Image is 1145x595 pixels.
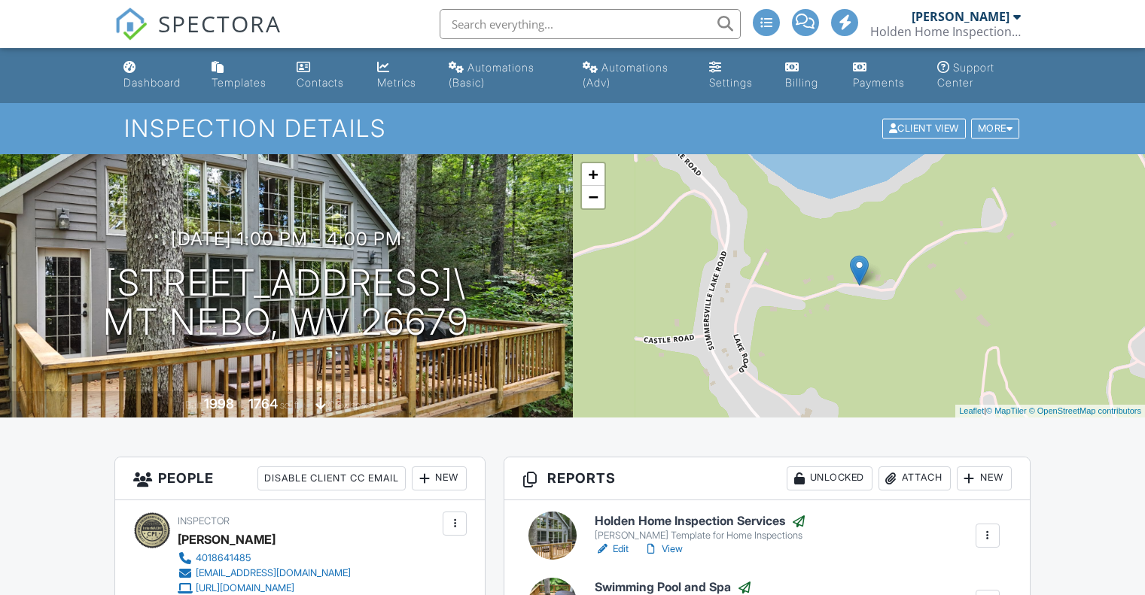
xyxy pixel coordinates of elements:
h3: Reports [504,457,1030,500]
div: [EMAIL_ADDRESS][DOMAIN_NAME] [196,567,351,579]
a: Automations (Basic) [443,54,565,97]
a: Leaflet [959,406,984,415]
input: Search everything... [440,9,741,39]
a: Client View [881,122,970,133]
div: 4018641485 [196,552,251,564]
a: Contacts [291,54,359,97]
a: Holden Home Inspection Services [PERSON_NAME] Template for Home Inspections [595,514,806,542]
h3: People [115,457,485,500]
div: New [957,466,1012,490]
h3: [DATE] 1:00 pm - 4:00 pm [171,229,402,249]
div: Disable Client CC Email [257,466,406,490]
div: Contacts [297,76,344,89]
a: © OpenStreetMap contributors [1029,406,1141,415]
a: SPECTORA [114,20,282,52]
h6: Holden Home Inspection Services [595,514,806,529]
div: | [955,405,1145,417]
div: [PERSON_NAME] Template for Home Inspections [595,530,806,542]
div: 1764 [248,396,278,411]
div: [URL][DOMAIN_NAME] [196,582,294,594]
a: View [644,542,683,557]
img: The Best Home Inspection Software - Spectora [114,8,148,41]
div: Dashboard [123,76,181,89]
div: 1998 [204,396,234,411]
div: More [971,119,1020,139]
span: Inspector [178,515,230,527]
span: SPECTORA [158,8,282,39]
div: Unlocked [787,466,872,490]
h6: Swimming Pool and Spa [595,580,752,595]
div: New [412,466,467,490]
a: 4018641485 [178,551,351,566]
div: Automations (Basic) [449,61,534,89]
a: Metrics [371,54,431,97]
span: Built [185,399,202,411]
div: Support Center [937,61,994,89]
div: Attach [879,466,951,490]
a: [EMAIL_ADDRESS][DOMAIN_NAME] [178,566,351,581]
a: Edit [595,542,629,557]
span: crawlspace [328,399,375,411]
div: [PERSON_NAME] [178,528,276,551]
a: Billing [779,54,835,97]
a: Dashboard [117,54,193,97]
h1: [STREET_ADDRESS]\ MT Nebo, WV 26679 [103,263,469,343]
div: Billing [785,76,818,89]
div: Holden Home Inspection Services, LLC [870,24,1021,39]
span: sq. ft. [280,399,301,411]
a: Zoom in [582,163,604,186]
div: Settings [709,76,753,89]
div: Client View [882,119,966,139]
a: Zoom out [582,186,604,208]
a: © MapTiler [986,406,1027,415]
div: Metrics [377,76,416,89]
a: Payments [847,54,919,97]
a: Support Center [931,54,1028,97]
div: [PERSON_NAME] [912,9,1009,24]
a: Automations (Advanced) [577,54,691,97]
div: Payments [853,76,905,89]
a: Templates [206,54,279,97]
h1: Inspection Details [124,115,1021,141]
div: Templates [212,76,266,89]
a: Settings [703,54,767,97]
div: Automations (Adv) [583,61,668,89]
